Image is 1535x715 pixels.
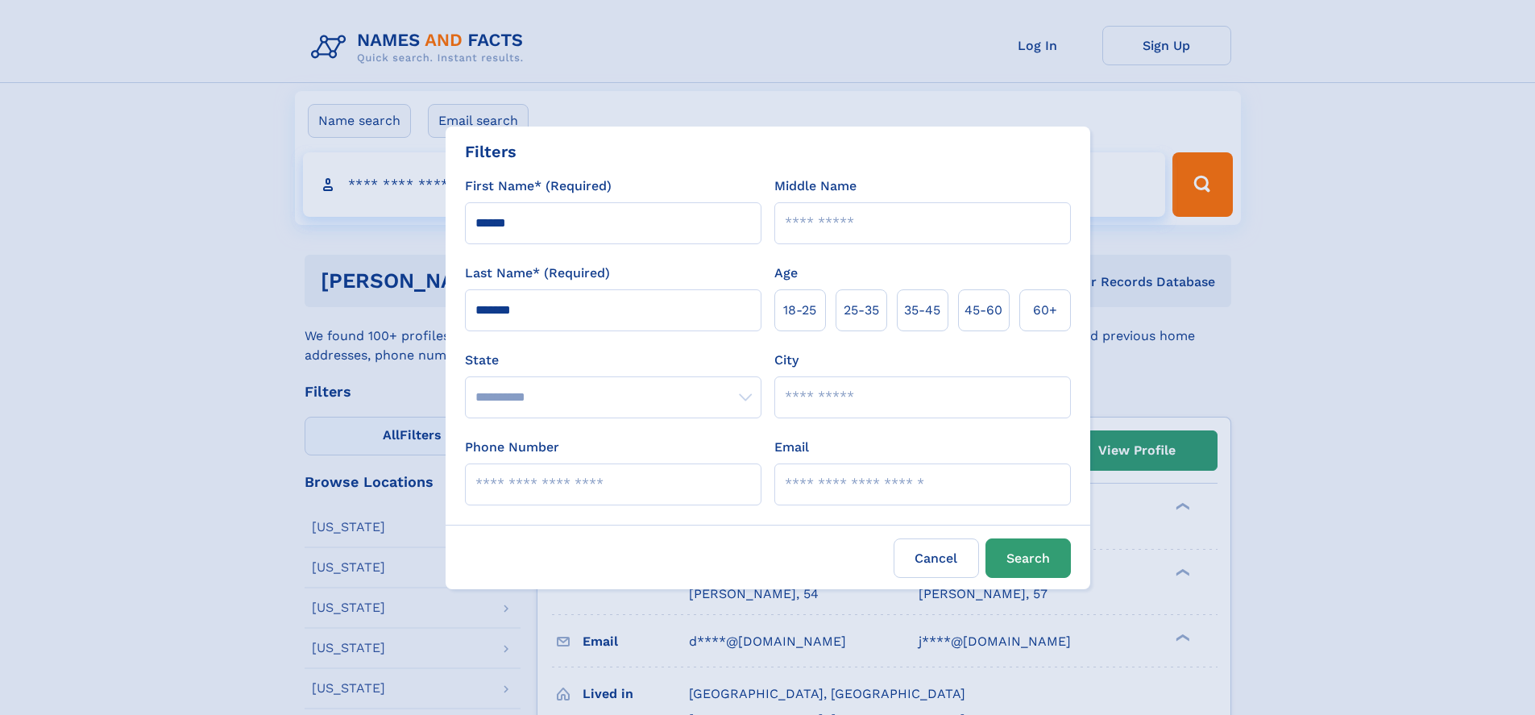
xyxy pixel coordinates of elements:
[465,438,559,457] label: Phone Number
[465,264,610,283] label: Last Name* (Required)
[894,538,979,578] label: Cancel
[774,264,798,283] label: Age
[844,301,879,320] span: 25‑35
[465,351,761,370] label: State
[965,301,1002,320] span: 45‑60
[774,351,799,370] label: City
[465,177,612,196] label: First Name* (Required)
[774,438,809,457] label: Email
[783,301,816,320] span: 18‑25
[465,139,517,164] div: Filters
[904,301,940,320] span: 35‑45
[1033,301,1057,320] span: 60+
[985,538,1071,578] button: Search
[774,177,857,196] label: Middle Name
